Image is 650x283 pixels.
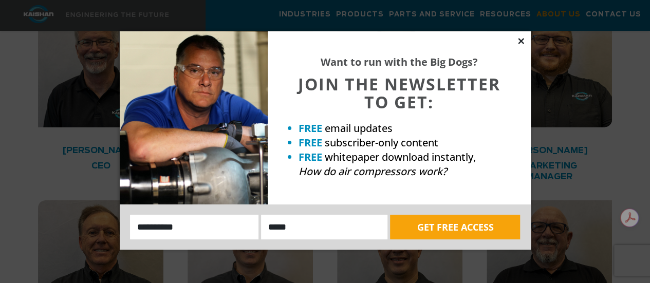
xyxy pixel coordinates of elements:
input: Email [261,215,387,239]
strong: Want to run with the Big Dogs? [321,55,478,69]
span: JOIN THE NEWSLETTER TO GET: [298,73,500,113]
strong: FREE [299,121,322,135]
span: email updates [325,121,393,135]
strong: FREE [299,136,322,149]
button: Close [516,36,526,46]
span: subscriber-only content [325,136,438,149]
button: GET FREE ACCESS [390,215,520,239]
input: Name: [130,215,259,239]
span: whitepaper download instantly, [325,150,476,164]
em: How do air compressors work? [299,164,447,178]
strong: FREE [299,150,322,164]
